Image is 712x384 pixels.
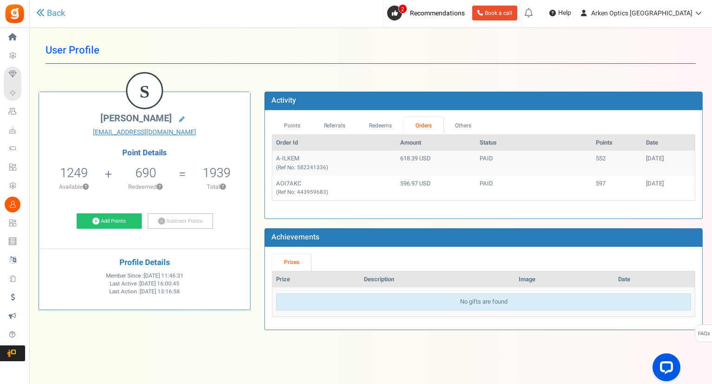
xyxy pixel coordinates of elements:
[127,73,162,110] figcaption: S
[272,254,311,271] a: Prizes
[592,135,642,151] th: Points
[110,280,179,288] span: Last Active :
[44,183,104,191] p: Available
[4,3,25,24] img: Gratisfaction
[272,135,396,151] th: Order Id
[135,166,156,180] h5: 690
[443,117,483,134] a: Others
[396,176,476,200] td: 596.97 USD
[312,117,357,134] a: Referrals
[272,117,312,134] a: Points
[476,151,592,175] td: PAID
[276,164,328,172] small: (Ref No: 582241336)
[46,128,243,137] a: [EMAIL_ADDRESS][DOMAIN_NAME]
[106,272,184,280] span: Member Since :
[476,176,592,200] td: PAID
[276,293,691,311] div: No gifts are found
[646,179,691,188] div: [DATE]
[591,8,692,18] span: Arken Optics [GEOGRAPHIC_DATA]
[46,37,696,64] h1: User Profile
[139,280,179,288] span: [DATE] 16:00:45
[271,95,296,106] b: Activity
[46,258,243,267] h4: Profile Details
[403,117,443,134] a: Orders
[396,151,476,175] td: 618.39 USD
[556,8,571,18] span: Help
[220,184,226,190] button: ?
[203,166,231,180] h5: 1939
[140,288,180,296] span: [DATE] 13:16:58
[60,164,88,182] span: 1249
[476,135,592,151] th: Status
[387,6,468,20] a: 2 Recommendations
[187,183,245,191] p: Total
[646,154,691,163] div: [DATE]
[271,232,319,243] b: Achievements
[39,149,250,157] h4: Point Details
[546,6,575,20] a: Help
[100,112,172,125] span: [PERSON_NAME]
[698,325,710,343] span: FAQs
[272,151,396,175] td: A-ILKEM
[396,135,476,151] th: Amount
[148,213,213,229] a: Subtract Points
[398,4,407,13] span: 2
[157,184,163,190] button: ?
[360,271,515,288] th: Description
[357,117,404,134] a: Redeems
[592,151,642,175] td: 552
[642,135,695,151] th: Date
[515,271,614,288] th: Image
[77,213,142,229] a: Add Points
[592,176,642,200] td: 597
[272,176,396,200] td: AOI7AKC
[614,271,695,288] th: Date
[113,183,178,191] p: Redeemed
[83,184,89,190] button: ?
[272,271,360,288] th: Prize
[144,272,184,280] span: [DATE] 11:46:31
[109,288,180,296] span: Last Action :
[472,6,517,20] a: Book a call
[410,8,465,18] span: Recommendations
[276,188,328,196] small: (Ref No: 443959683)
